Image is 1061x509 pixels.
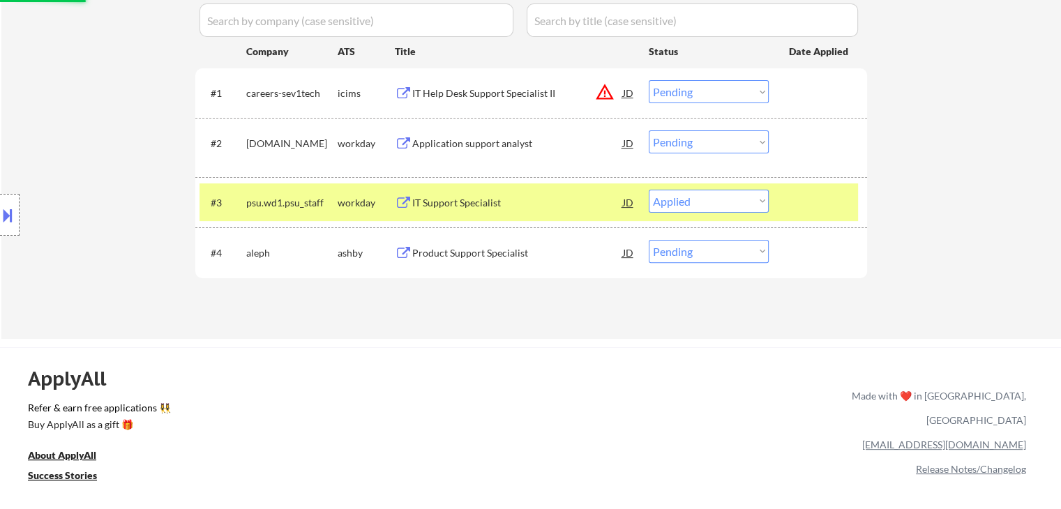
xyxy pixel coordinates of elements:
button: warning_amber [595,82,615,102]
div: psu.wd1.psu_staff [246,196,338,210]
a: Success Stories [28,469,116,486]
div: Company [246,45,338,59]
u: Success Stories [28,469,97,481]
div: workday [338,196,395,210]
div: ApplyAll [28,367,122,390]
div: IT Support Specialist [412,196,623,210]
div: Status [649,38,769,63]
div: JD [622,190,635,215]
div: Title [395,45,635,59]
div: icims [338,86,395,100]
div: Buy ApplyAll as a gift 🎁 [28,420,167,430]
a: Buy ApplyAll as a gift 🎁 [28,418,167,435]
input: Search by company (case sensitive) [200,3,513,37]
div: Product Support Specialist [412,246,623,260]
div: JD [622,80,635,105]
div: [DOMAIN_NAME] [246,137,338,151]
a: About ApplyAll [28,448,116,466]
div: ATS [338,45,395,59]
div: ashby [338,246,395,260]
a: Refer & earn free applications 👯‍♀️ [28,403,560,418]
div: Made with ❤️ in [GEOGRAPHIC_DATA], [GEOGRAPHIC_DATA] [846,383,1026,432]
div: careers-sev1tech [246,86,338,100]
div: Date Applied [789,45,850,59]
div: workday [338,137,395,151]
div: IT Help Desk Support Specialist II [412,86,623,100]
a: [EMAIL_ADDRESS][DOMAIN_NAME] [862,439,1026,450]
div: JD [622,240,635,265]
div: aleph [246,246,338,260]
input: Search by title (case sensitive) [527,3,858,37]
u: About ApplyAll [28,449,96,461]
div: Application support analyst [412,137,623,151]
div: JD [622,130,635,155]
a: Release Notes/Changelog [916,463,1026,475]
